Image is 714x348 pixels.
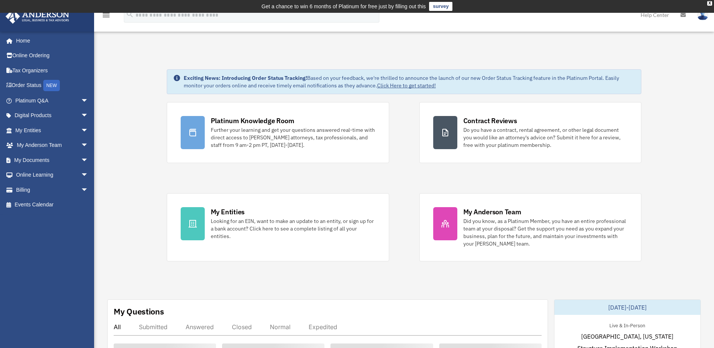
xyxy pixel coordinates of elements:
[5,93,100,108] a: Platinum Q&Aarrow_drop_down
[81,182,96,198] span: arrow_drop_down
[167,102,389,163] a: Platinum Knowledge Room Further your learning and get your questions answered real-time with dire...
[5,138,100,153] a: My Anderson Teamarrow_drop_down
[5,123,100,138] a: My Entitiesarrow_drop_down
[186,323,214,331] div: Answered
[419,102,642,163] a: Contract Reviews Do you have a contract, rental agreement, or other legal document you would like...
[5,78,100,93] a: Order StatusNEW
[5,182,100,197] a: Billingarrow_drop_down
[5,153,100,168] a: My Documentsarrow_drop_down
[707,1,712,6] div: close
[5,197,100,212] a: Events Calendar
[102,11,111,20] i: menu
[232,323,252,331] div: Closed
[81,138,96,153] span: arrow_drop_down
[463,207,521,217] div: My Anderson Team
[554,300,700,315] div: [DATE]-[DATE]
[5,63,100,78] a: Tax Organizers
[139,323,167,331] div: Submitted
[81,153,96,168] span: arrow_drop_down
[309,323,337,331] div: Expedited
[419,193,642,261] a: My Anderson Team Did you know, as a Platinum Member, you have an entire professional team at your...
[184,74,635,89] div: Based on your feedback, we're thrilled to announce the launch of our new Order Status Tracking fe...
[377,82,436,89] a: Click Here to get started!
[3,9,72,24] img: Anderson Advisors Platinum Portal
[5,33,96,48] a: Home
[81,168,96,183] span: arrow_drop_down
[5,108,100,123] a: Digital Productsarrow_drop_down
[211,207,245,217] div: My Entities
[463,126,628,149] div: Do you have a contract, rental agreement, or other legal document you would like an attorney's ad...
[429,2,452,11] a: survey
[270,323,291,331] div: Normal
[126,10,134,18] i: search
[5,168,100,183] a: Online Learningarrow_drop_down
[463,116,517,125] div: Contract Reviews
[184,75,307,81] strong: Exciting News: Introducing Order Status Tracking!
[211,217,375,240] div: Looking for an EIN, want to make an update to an entity, or sign up for a bank account? Click her...
[697,9,708,20] img: User Pic
[167,193,389,261] a: My Entities Looking for an EIN, want to make an update to an entity, or sign up for a bank accoun...
[211,116,294,125] div: Platinum Knowledge Room
[114,306,164,317] div: My Questions
[211,126,375,149] div: Further your learning and get your questions answered real-time with direct access to [PERSON_NAM...
[5,48,100,63] a: Online Ordering
[463,217,628,247] div: Did you know, as a Platinum Member, you have an entire professional team at your disposal? Get th...
[43,80,60,91] div: NEW
[81,93,96,108] span: arrow_drop_down
[581,332,673,341] span: [GEOGRAPHIC_DATA], [US_STATE]
[262,2,426,11] div: Get a chance to win 6 months of Platinum for free just by filling out this
[603,321,651,329] div: Live & In-Person
[81,123,96,138] span: arrow_drop_down
[81,108,96,124] span: arrow_drop_down
[114,323,121,331] div: All
[102,13,111,20] a: menu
